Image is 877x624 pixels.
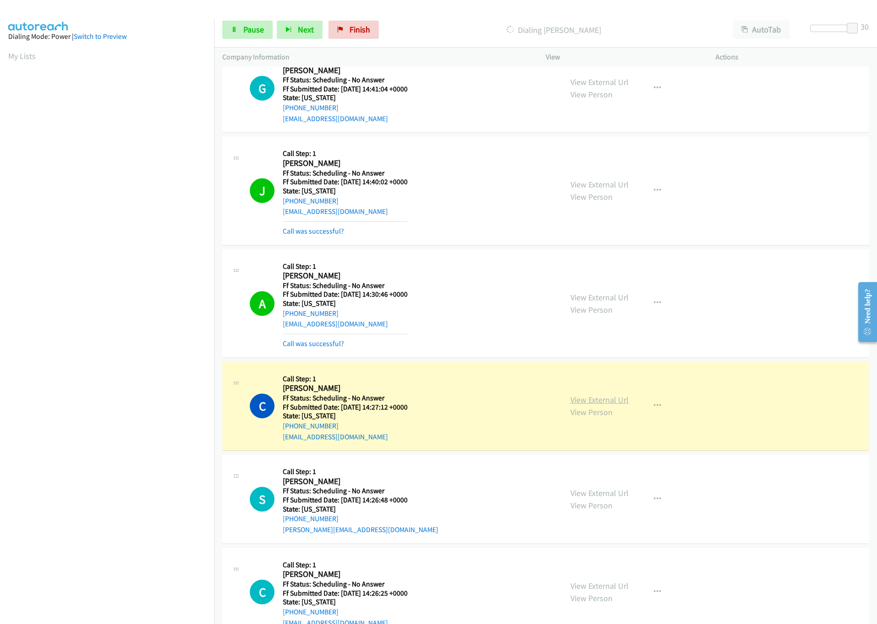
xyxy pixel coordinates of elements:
[283,187,408,196] h5: State: [US_STATE]
[283,281,408,290] h5: Ff Status: Scheduling - No Answer
[222,21,273,39] a: Pause
[283,514,339,523] a: [PHONE_NUMBER]
[250,394,274,418] h1: C
[283,262,408,271] h5: Call Step: 1
[716,52,869,63] p: Actions
[283,158,408,169] h2: [PERSON_NAME]
[8,70,214,505] iframe: Dialpad
[283,169,408,178] h5: Ff Status: Scheduling - No Answer
[570,488,629,498] a: View External Url
[283,411,408,421] h5: State: [US_STATE]
[74,32,127,41] a: Switch to Preview
[283,339,344,348] a: Call was successful?
[277,21,323,39] button: Next
[283,496,438,505] h5: Ff Submitted Date: [DATE] 14:26:48 +0000
[283,560,408,570] h5: Call Step: 1
[243,24,264,35] span: Pause
[283,65,408,76] h2: [PERSON_NAME]
[350,24,370,35] span: Finish
[283,580,408,589] h5: Ff Status: Scheduling - No Answer
[570,179,629,190] a: View External Url
[570,395,629,405] a: View External Url
[283,374,408,384] h5: Call Step: 1
[570,407,613,417] a: View Person
[570,593,613,603] a: View Person
[250,487,274,512] div: The call is yet to be attempted
[222,52,529,63] p: Company Information
[283,320,388,328] a: [EMAIL_ADDRESS][DOMAIN_NAME]
[250,76,274,101] div: The call is yet to be attempted
[283,93,408,102] h5: State: [US_STATE]
[250,291,274,316] h1: A
[570,304,613,315] a: View Person
[250,580,274,604] div: The call is yet to be attempted
[283,114,388,123] a: [EMAIL_ADDRESS][DOMAIN_NAME]
[283,421,339,430] a: [PHONE_NUMBER]
[283,486,438,496] h5: Ff Status: Scheduling - No Answer
[570,77,629,87] a: View External Url
[283,525,438,534] a: [PERSON_NAME][EMAIL_ADDRESS][DOMAIN_NAME]
[250,76,274,101] h1: G
[283,597,408,607] h5: State: [US_STATE]
[283,505,438,514] h5: State: [US_STATE]
[283,290,408,299] h5: Ff Submitted Date: [DATE] 14:30:46 +0000
[733,21,790,39] button: AutoTab
[283,383,408,394] h2: [PERSON_NAME]
[250,178,274,203] h1: J
[283,103,339,112] a: [PHONE_NUMBER]
[283,403,408,412] h5: Ff Submitted Date: [DATE] 14:27:12 +0000
[283,75,408,85] h5: Ff Status: Scheduling - No Answer
[283,207,388,216] a: [EMAIL_ADDRESS][DOMAIN_NAME]
[283,476,438,487] h2: [PERSON_NAME]
[283,197,339,205] a: [PHONE_NUMBER]
[570,192,613,202] a: View Person
[8,51,36,61] a: My Lists
[283,309,339,318] a: [PHONE_NUMBER]
[298,24,314,35] span: Next
[570,89,613,100] a: View Person
[250,487,274,512] h1: S
[283,467,438,476] h5: Call Step: 1
[283,149,408,158] h5: Call Step: 1
[283,85,408,94] h5: Ff Submitted Date: [DATE] 14:41:04 +0000
[391,24,716,36] p: Dialing [PERSON_NAME]
[283,569,408,580] h2: [PERSON_NAME]
[283,227,344,235] a: Call was successful?
[570,292,629,303] a: View External Url
[283,394,408,403] h5: Ff Status: Scheduling - No Answer
[283,271,408,281] h2: [PERSON_NAME]
[8,31,206,42] div: Dialing Mode: Power |
[570,500,613,511] a: View Person
[570,581,629,591] a: View External Url
[283,432,388,441] a: [EMAIL_ADDRESS][DOMAIN_NAME]
[283,589,408,598] h5: Ff Submitted Date: [DATE] 14:26:25 +0000
[283,177,408,187] h5: Ff Submitted Date: [DATE] 14:40:02 +0000
[861,21,869,33] div: 30
[250,580,274,604] h1: C
[328,21,379,39] a: Finish
[283,299,408,308] h5: State: [US_STATE]
[283,608,339,616] a: [PHONE_NUMBER]
[851,276,877,348] iframe: Resource Center
[546,52,699,63] p: View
